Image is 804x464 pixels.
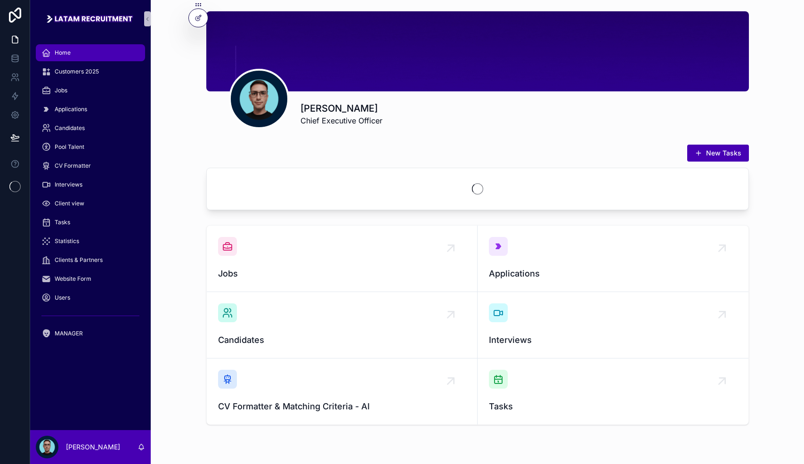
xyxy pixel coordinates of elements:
[489,334,737,347] span: Interviews
[36,289,145,306] a: Users
[36,82,145,99] a: Jobs
[55,294,70,301] span: Users
[36,157,145,174] a: CV Formatter
[55,330,83,337] span: MANAGER
[36,176,145,193] a: Interviews
[55,143,84,151] span: Pool Talent
[55,87,67,94] span: Jobs
[300,115,382,126] span: Chief Executive Officer
[36,101,145,118] a: Applications
[36,214,145,231] a: Tasks
[55,181,82,188] span: Interviews
[55,275,91,283] span: Website Form
[218,400,466,413] span: CV Formatter & Matching Criteria - AI
[36,63,145,80] a: Customers 2025
[207,358,478,424] a: CV Formatter & Matching Criteria - AI
[207,292,478,358] a: Candidates
[55,106,87,113] span: Applications
[55,237,79,245] span: Statistics
[55,256,103,264] span: Clients & Partners
[55,68,99,75] span: Customers 2025
[489,267,737,280] span: Applications
[478,226,748,292] a: Applications
[218,334,466,347] span: Candidates
[36,195,145,212] a: Client view
[36,44,145,61] a: Home
[36,270,145,287] a: Website Form
[55,124,85,132] span: Candidates
[478,358,748,424] a: Tasks
[30,38,151,354] div: scrollable content
[36,138,145,155] a: Pool Talent
[45,11,136,26] img: App logo
[36,325,145,342] a: MANAGER
[66,442,120,452] p: [PERSON_NAME]
[55,200,84,207] span: Client view
[489,400,737,413] span: Tasks
[55,49,71,57] span: Home
[55,219,70,226] span: Tasks
[300,102,382,115] h1: [PERSON_NAME]
[55,162,91,170] span: CV Formatter
[36,120,145,137] a: Candidates
[687,145,749,162] button: New Tasks
[207,226,478,292] a: Jobs
[36,252,145,269] a: Clients & Partners
[218,267,466,280] span: Jobs
[478,292,748,358] a: Interviews
[36,233,145,250] a: Statistics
